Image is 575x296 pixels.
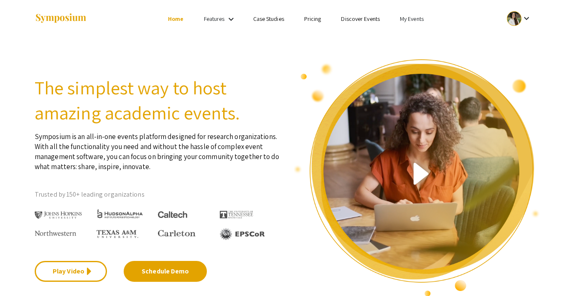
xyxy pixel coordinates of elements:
img: EPSCOR [220,228,266,240]
a: Discover Events [341,15,380,23]
mat-icon: Expand account dropdown [522,13,532,23]
img: HudsonAlpha [97,209,144,218]
a: Case Studies [253,15,284,23]
mat-icon: Expand Features list [226,14,236,24]
p: Symposium is an all-in-one events platform designed for research organizations. With all the func... [35,125,281,172]
img: The University of Tennessee [220,211,253,218]
img: Northwestern [35,230,76,235]
a: My Events [400,15,424,23]
img: Carleton [158,230,196,237]
img: Symposium by ForagerOne [35,13,87,24]
img: Caltech [158,211,187,218]
a: Schedule Demo [124,261,207,282]
a: Features [204,15,225,23]
a: Play Video [35,261,107,282]
a: Pricing [304,15,321,23]
a: Home [168,15,183,23]
img: Texas A&M University [97,230,138,238]
iframe: Chat [539,258,569,290]
p: Trusted by 150+ leading organizations [35,188,281,201]
button: Expand account dropdown [498,9,540,28]
h2: The simplest way to host amazing academic events. [35,75,281,125]
img: Johns Hopkins University [35,211,82,219]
